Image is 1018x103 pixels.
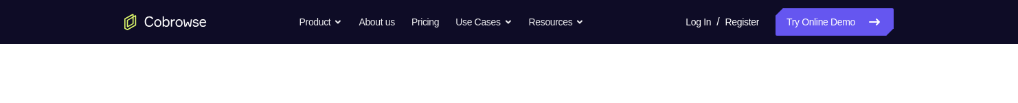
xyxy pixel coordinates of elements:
[124,14,207,30] a: Go to the home page
[686,8,711,36] a: Log In
[776,8,894,36] a: Try Online Demo
[529,8,585,36] button: Resources
[411,8,439,36] a: Pricing
[359,8,394,36] a: About us
[455,8,512,36] button: Use Cases
[725,8,759,36] a: Register
[716,14,719,30] span: /
[299,8,343,36] button: Product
